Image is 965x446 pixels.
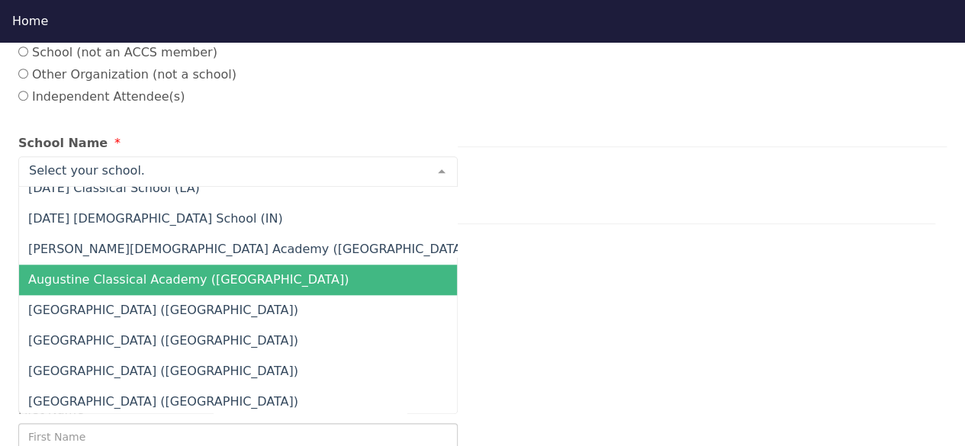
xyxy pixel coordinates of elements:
span: [GEOGRAPHIC_DATA] ([GEOGRAPHIC_DATA]) [28,333,298,348]
input: Other Organization (not a school) [18,69,28,79]
input: Independent Attendee(s) [18,91,28,101]
input: School (not an ACCS member) [18,47,28,56]
span: [GEOGRAPHIC_DATA] ([GEOGRAPHIC_DATA]) [28,303,298,317]
span: [PERSON_NAME][DEMOGRAPHIC_DATA] Academy ([GEOGRAPHIC_DATA]) [28,242,471,256]
span: Augustine Classical Academy ([GEOGRAPHIC_DATA]) [28,272,349,287]
input: Select your school. [25,163,426,178]
label: Other Organization (not a school) [18,66,236,84]
label: School (not an ACCS member) [18,43,236,62]
span: [DATE] [DEMOGRAPHIC_DATA] School (IN) [28,211,283,226]
span: First Name [18,403,84,417]
div: Home [12,12,953,30]
span: School Name [18,136,108,150]
span: [GEOGRAPHIC_DATA] ([GEOGRAPHIC_DATA]) [28,364,298,378]
label: Independent Attendee(s) [18,88,236,106]
span: [GEOGRAPHIC_DATA] ([GEOGRAPHIC_DATA]) [28,394,298,409]
span: [DATE] Classical School (LA) [28,181,200,195]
